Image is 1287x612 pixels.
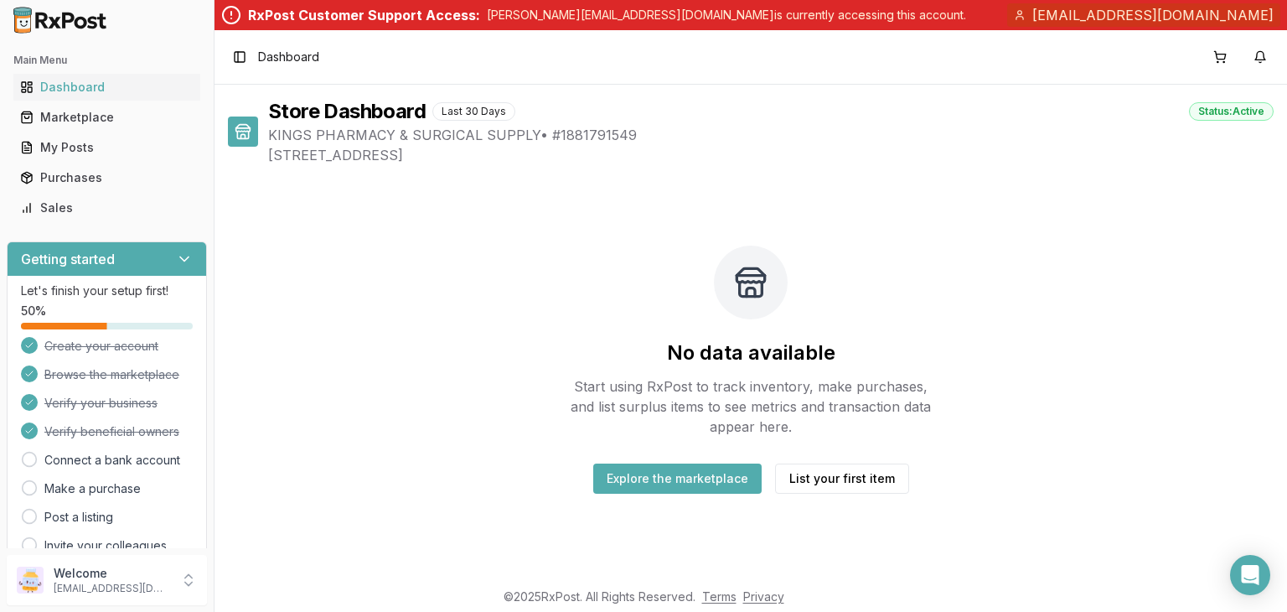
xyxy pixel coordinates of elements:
[54,582,170,595] p: [EMAIL_ADDRESS][DOMAIN_NAME]
[258,49,319,65] nav: breadcrumb
[7,134,207,161] button: My Posts
[702,589,737,604] a: Terms
[13,102,200,132] a: Marketplace
[20,79,194,96] div: Dashboard
[743,589,784,604] a: Privacy
[268,125,1274,145] span: KINGS PHARMACY & SURGICAL SUPPLY • # 1881791549
[44,509,113,526] a: Post a listing
[248,5,480,25] div: RxPost Customer Support Access:
[7,7,114,34] img: RxPost Logo
[7,74,207,101] button: Dashboard
[13,193,200,223] a: Sales
[775,464,909,494] button: List your first item
[563,376,938,437] p: Start using RxPost to track inventory, make purchases, and list surplus items to see metrics and ...
[1032,5,1274,25] span: [EMAIL_ADDRESS][DOMAIN_NAME]
[13,132,200,163] a: My Posts
[7,104,207,131] button: Marketplace
[44,366,179,383] span: Browse the marketplace
[268,98,426,125] h1: Store Dashboard
[17,567,44,594] img: User avatar
[7,194,207,221] button: Sales
[44,338,158,355] span: Create your account
[21,303,46,319] span: 50 %
[13,163,200,193] a: Purchases
[44,480,141,497] a: Make a purchase
[667,340,835,366] h2: No data available
[21,283,193,299] p: Let's finish your setup first!
[44,395,158,412] span: Verify your business
[487,7,966,23] p: [PERSON_NAME][EMAIL_ADDRESS][DOMAIN_NAME] is currently accessing this account.
[21,249,115,269] h3: Getting started
[20,169,194,186] div: Purchases
[20,200,194,216] div: Sales
[20,109,194,126] div: Marketplace
[20,139,194,156] div: My Posts
[7,164,207,191] button: Purchases
[432,102,515,121] div: Last 30 Days
[268,145,1274,165] span: [STREET_ADDRESS]
[1230,555,1270,595] div: Open Intercom Messenger
[13,54,200,67] h2: Main Menu
[44,537,167,554] a: Invite your colleagues
[44,452,180,469] a: Connect a bank account
[1189,102,1274,121] div: Status: Active
[593,464,762,494] button: Explore the marketplace
[54,565,170,582] p: Welcome
[258,49,319,65] span: Dashboard
[44,423,179,440] span: Verify beneficial owners
[13,72,200,102] a: Dashboard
